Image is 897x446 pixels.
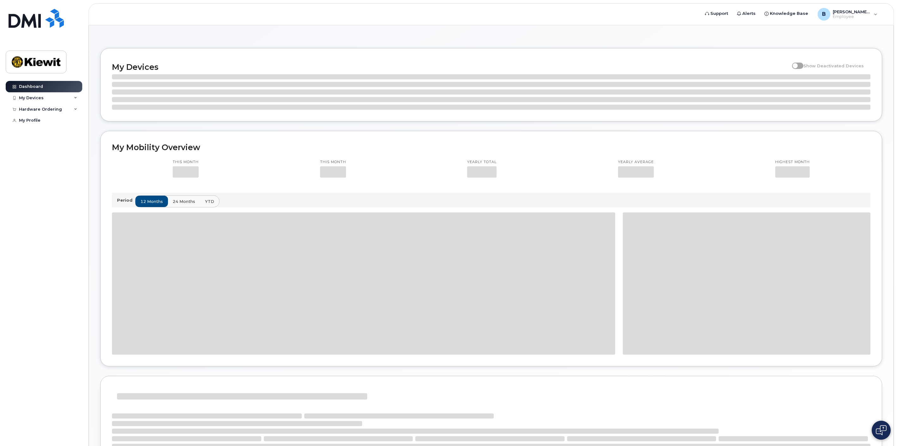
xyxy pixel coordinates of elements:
p: Yearly total [467,160,497,165]
span: 24 months [173,199,195,205]
p: Yearly average [618,160,654,165]
p: This month [173,160,199,165]
h2: My Mobility Overview [112,143,870,152]
input: Show Deactivated Devices [792,60,797,65]
p: This month [320,160,346,165]
img: Open chat [876,425,887,435]
span: YTD [205,199,214,205]
h2: My Devices [112,62,789,72]
p: Period [117,197,135,203]
p: Highest month [775,160,810,165]
span: Show Deactivated Devices [803,63,864,68]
